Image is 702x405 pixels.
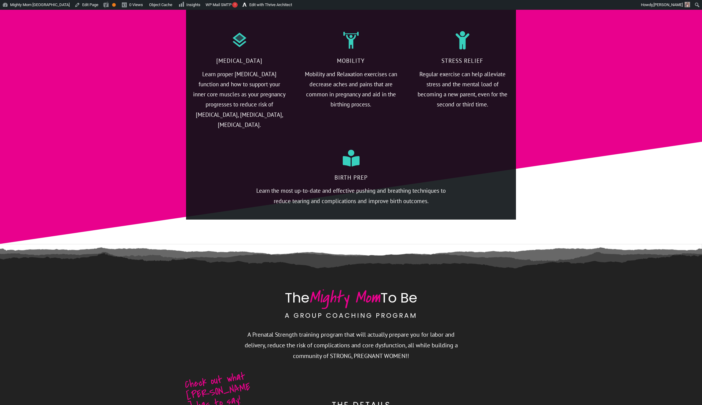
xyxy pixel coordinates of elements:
span: Birth Prep [335,174,368,181]
p: A Group Coaching Program [186,310,516,329]
h2: The To Be [186,287,516,310]
p: A Prenatal Strength training program that will actually prepare you for labor and delivery, reduc... [240,329,462,369]
span: Mighty Mom [309,286,380,309]
p: Mobility and Relaxation exercises can decrease aches and pains that are common in pregnancy and a... [304,69,398,117]
span: Insights [186,2,200,7]
div: OK [112,3,116,7]
p: [MEDICAL_DATA] [192,56,287,69]
p: Mobility [304,56,398,69]
span: Stress relief [441,57,483,64]
span: [PERSON_NAME] [653,2,683,7]
span: ! [232,2,238,8]
p: Learn proper [MEDICAL_DATA] function and how to support your inner core muscles as your pregnancy... [192,69,287,138]
p: Regular exercise can help alleviate stress and the mental load of becoming a new parent, even for... [415,69,510,117]
span: Learn the most up-to-date and effective pushing and breathing techniques to reduce tearing and co... [256,187,446,204]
